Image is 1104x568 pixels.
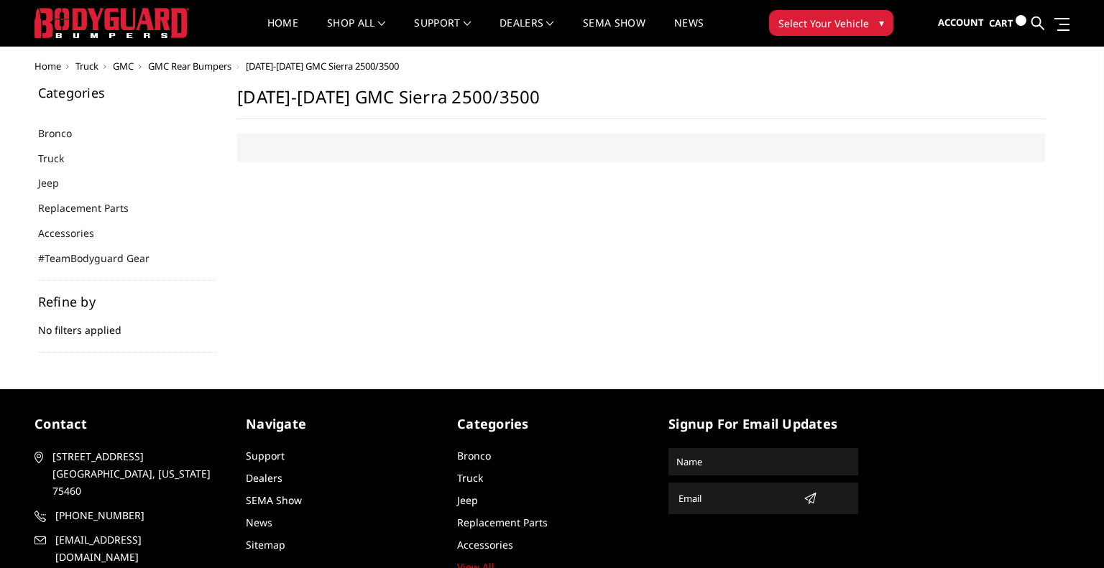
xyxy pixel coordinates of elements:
[457,493,478,507] a: Jeep
[38,175,77,190] a: Jeep
[38,251,167,266] a: #TeamBodyguard Gear
[500,18,554,46] a: Dealers
[769,10,893,36] button: Select Your Vehicle
[267,18,298,46] a: Home
[246,60,399,73] span: [DATE]-[DATE] GMC Sierra 2500/3500
[327,18,385,46] a: shop all
[246,449,285,462] a: Support
[52,448,219,500] span: [STREET_ADDRESS] [GEOGRAPHIC_DATA], [US_STATE] 75460
[34,60,61,73] a: Home
[38,295,216,308] h5: Refine by
[457,414,647,434] h5: Categories
[778,16,869,31] span: Select Your Vehicle
[75,60,98,73] a: Truck
[457,538,513,551] a: Accessories
[457,516,548,529] a: Replacement Parts
[414,18,471,46] a: Support
[938,4,984,42] a: Account
[55,507,222,524] span: [PHONE_NUMBER]
[237,86,1045,119] h1: [DATE]-[DATE] GMC Sierra 2500/3500
[989,4,1026,43] a: Cart
[38,200,147,215] a: Replacement Parts
[246,538,285,551] a: Sitemap
[457,449,491,462] a: Bronco
[989,17,1013,29] span: Cart
[38,225,112,241] a: Accessories
[246,493,302,507] a: SEMA Show
[34,531,224,566] a: [EMAIL_ADDRESS][DOMAIN_NAME]
[583,18,645,46] a: SEMA Show
[668,414,858,434] h5: signup for email updates
[671,450,856,473] input: Name
[55,531,222,566] span: [EMAIL_ADDRESS][DOMAIN_NAME]
[38,126,90,141] a: Bronco
[34,414,224,434] h5: contact
[246,414,436,434] h5: Navigate
[246,516,272,529] a: News
[113,60,134,73] a: GMC
[246,471,282,485] a: Dealers
[38,295,216,353] div: No filters applied
[38,151,82,166] a: Truck
[38,86,216,99] h5: Categories
[674,18,704,46] a: News
[148,60,231,73] a: GMC Rear Bumpers
[34,8,189,38] img: BODYGUARD BUMPERS
[457,471,483,485] a: Truck
[879,15,884,30] span: ▾
[673,487,798,510] input: Email
[34,507,224,524] a: [PHONE_NUMBER]
[938,16,984,29] span: Account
